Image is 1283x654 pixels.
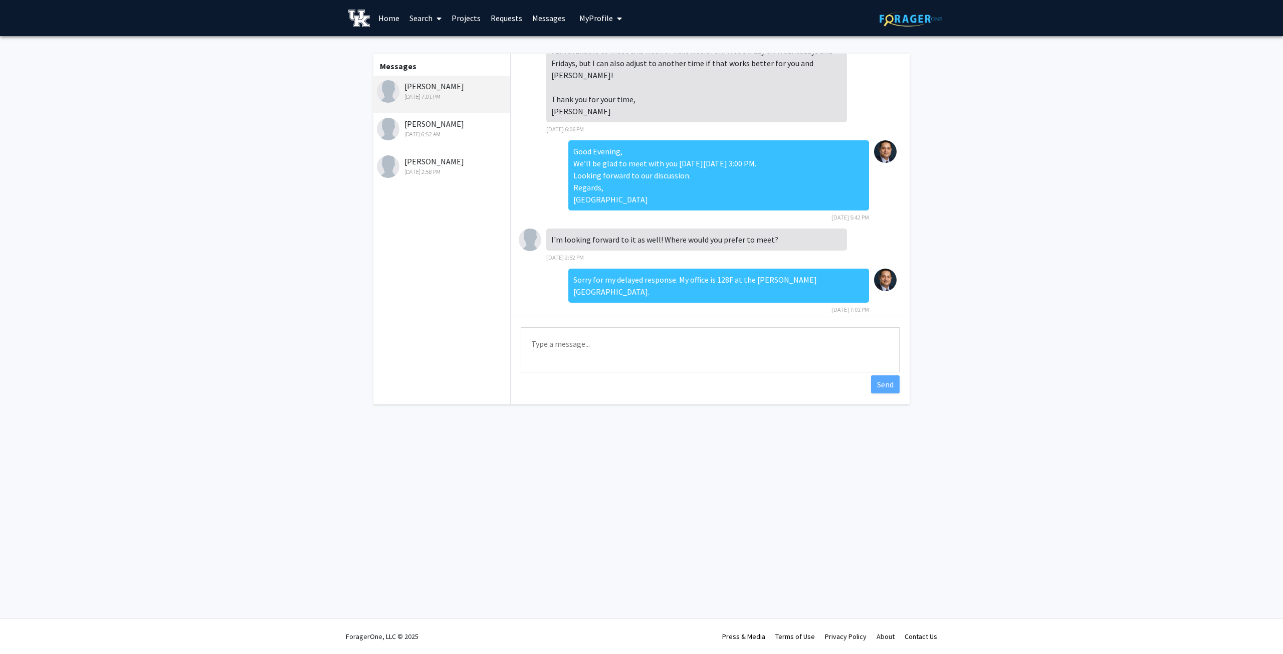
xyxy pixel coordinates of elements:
[377,118,399,140] img: Adyson Hooker
[380,61,416,71] b: Messages
[568,140,869,210] div: Good Evening, We’ll be glad to meet with you [DATE][DATE] 3:00 PM. Looking forward to our discuss...
[404,1,447,36] a: Search
[831,213,869,221] span: [DATE] 5:42 PM
[905,632,937,641] a: Contact Us
[877,632,895,641] a: About
[521,327,900,372] textarea: Message
[546,4,847,122] div: Good evening! Thank you for your reply, I would be very glad to meet in person! I also look forwa...
[377,155,399,178] img: Avery Swift
[8,609,43,646] iframe: Chat
[486,1,527,36] a: Requests
[377,118,508,139] div: [PERSON_NAME]
[874,269,897,291] img: Hossam El-Sheikh Ali
[546,229,847,251] div: I'm looking forward to it as well! Where would you prefer to meet?
[874,140,897,163] img: Hossam El-Sheikh Ali
[579,13,613,23] span: My Profile
[377,80,508,101] div: [PERSON_NAME]
[377,130,508,139] div: [DATE] 6:52 AM
[527,1,570,36] a: Messages
[831,306,869,313] span: [DATE] 7:01 PM
[546,125,584,133] span: [DATE] 6:06 PM
[346,619,418,654] div: ForagerOne, LLC © 2025
[775,632,815,641] a: Terms of Use
[377,155,508,176] div: [PERSON_NAME]
[871,375,900,393] button: Send
[546,254,584,261] span: [DATE] 2:52 PM
[373,1,404,36] a: Home
[519,229,541,251] img: Huda Ghoneim
[825,632,867,641] a: Privacy Policy
[880,11,942,27] img: ForagerOne Logo
[447,1,486,36] a: Projects
[348,10,370,27] img: University of Kentucky Logo
[568,269,869,303] div: Sorry for my delayed response. My office is 128F at the [PERSON_NAME][GEOGRAPHIC_DATA].
[377,92,508,101] div: [DATE] 7:01 PM
[377,167,508,176] div: [DATE] 2:58 PM
[722,632,765,641] a: Press & Media
[377,80,399,103] img: Huda Ghoneim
